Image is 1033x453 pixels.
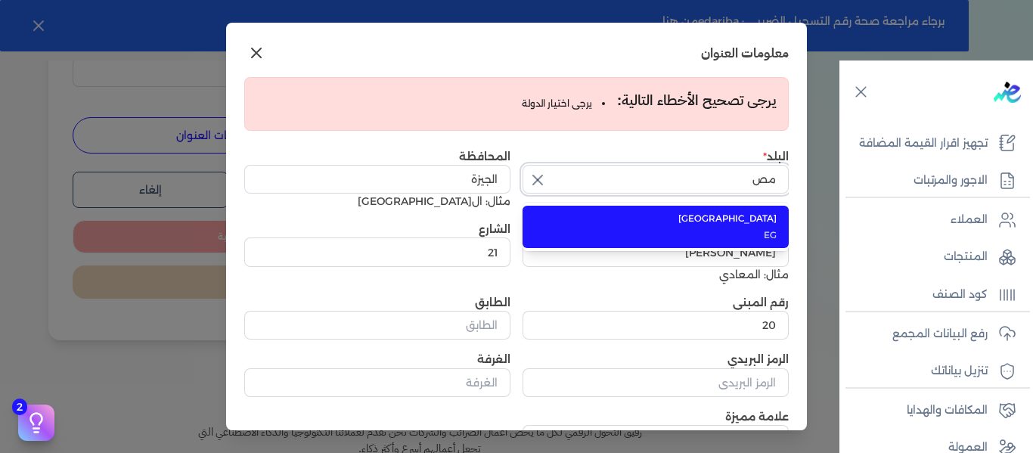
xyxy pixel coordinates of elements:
div: مثال: ال[GEOGRAPHIC_DATA] [244,194,510,209]
a: المكافات والهدايا [839,395,1024,427]
a: تجهيز اقرار القيمة المضافة [839,128,1024,160]
p: العملاء [951,210,988,230]
li: يرجى اختيار الدولة [522,97,605,110]
input: المحافظة [244,165,510,194]
label: الرمز البريدي [727,352,789,366]
span: 2 [12,399,27,415]
span: EG [553,228,777,242]
input: الشارع [244,237,510,266]
a: المنتجات [839,241,1024,273]
a: رفع البيانات المجمع [839,318,1024,350]
button: اختر البلد [523,165,789,200]
a: العملاء [839,204,1024,236]
input: الرمز البريدي [523,368,789,397]
ul: اختر البلد [523,203,789,251]
input: المنطقة/المدينة [523,237,789,266]
p: تجهيز اقرار القيمة المضافة [859,134,988,154]
button: 2 [18,405,54,441]
input: رقم المبنى [523,311,789,340]
h4: يرجى تصحيح الأخطاء التالية: [617,90,776,112]
a: تنزيل بياناتك [839,355,1024,387]
input: الغرفة [244,368,510,397]
label: علامة مميزة [725,410,789,424]
label: الطابق [475,296,510,309]
p: تنزيل بياناتك [931,361,988,381]
p: كود الصنف [932,285,988,305]
div: مثال: المعادي [523,267,789,283]
h3: معلومات العنوان [701,43,789,63]
label: رقم المبنى [733,296,789,309]
p: المكافات والهدايا [907,401,988,420]
input: الطابق [244,311,510,340]
a: كود الصنف [839,279,1024,311]
p: الاجور والمرتبات [914,171,988,191]
img: logo [994,82,1021,103]
p: المنتجات [944,247,988,267]
label: المحافظة [459,150,510,163]
p: رفع البيانات المجمع [892,324,988,344]
label: الشارع [479,222,510,236]
label: الغرفة [477,352,510,366]
label: البلد [763,150,789,163]
span: [GEOGRAPHIC_DATA] [553,212,777,225]
input: اختر البلد [523,165,789,194]
a: الاجور والمرتبات [839,165,1024,197]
